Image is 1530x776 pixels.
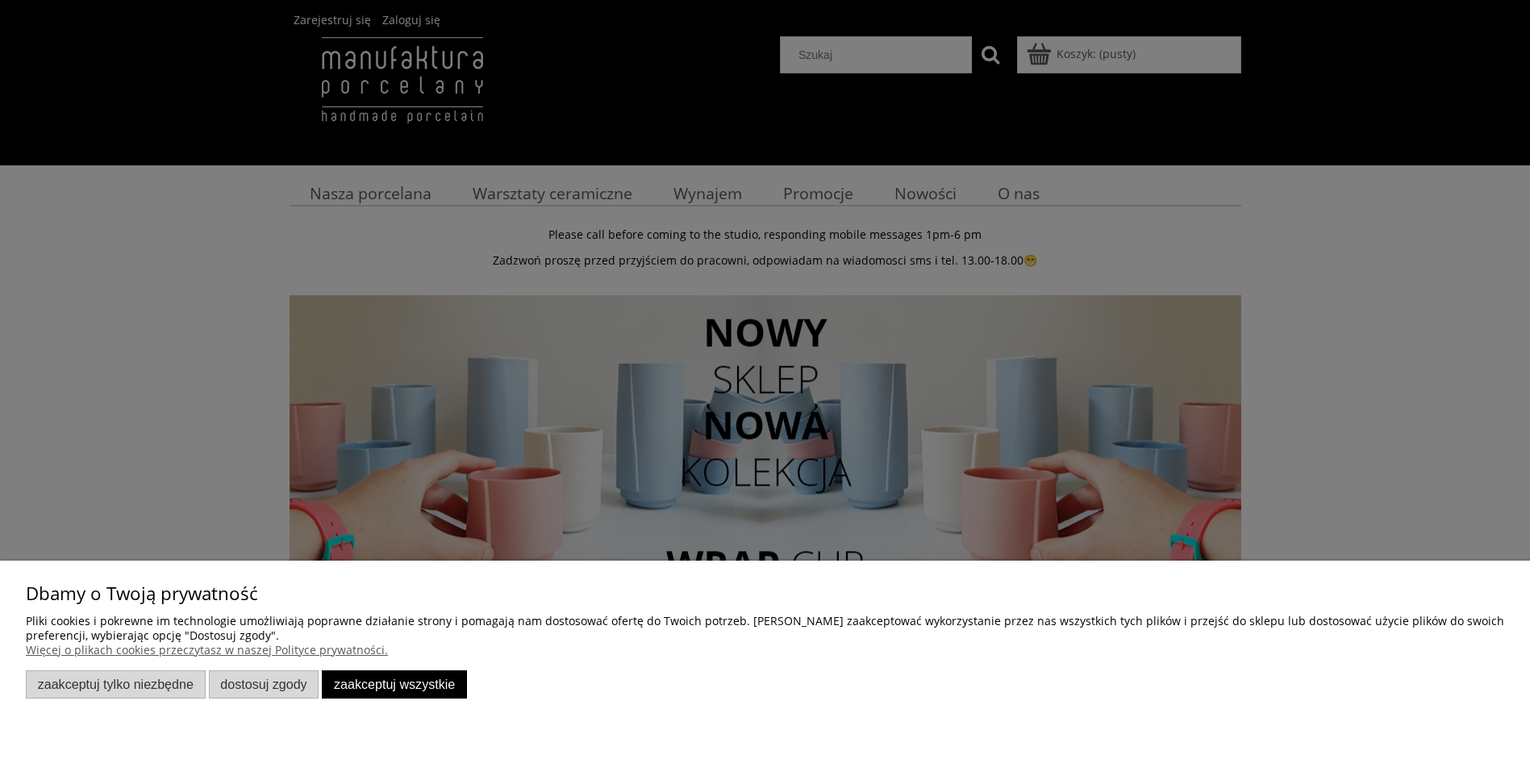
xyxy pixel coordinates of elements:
[209,670,319,699] button: Dostosuj zgody
[26,642,388,657] a: Więcej o plikach cookies przeczytasz w naszej Polityce prywatności.
[26,670,206,699] button: Zaakceptuj tylko niezbędne
[26,614,1504,643] p: Pliki cookies i pokrewne im technologie umożliwiają poprawne działanie strony i pomagają nam dost...
[26,586,1504,601] p: Dbamy o Twoją prywatność
[322,670,467,699] button: Zaakceptuj wszystkie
